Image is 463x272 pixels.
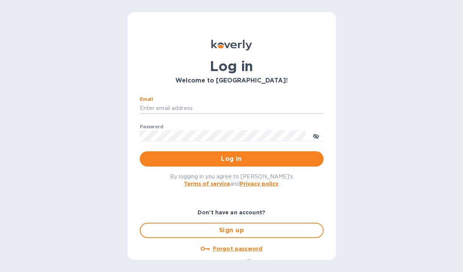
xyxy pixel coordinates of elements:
span: Log in [146,154,317,164]
button: toggle password visibility [308,128,324,143]
button: Log in [140,151,324,167]
b: Don't have an account? [198,209,265,215]
h3: Welcome to [GEOGRAPHIC_DATA]! [140,77,324,84]
span: Sign up [147,226,317,235]
u: Forgot password [213,246,262,252]
label: Email [140,97,153,102]
label: Password [140,125,163,129]
button: Sign up [140,223,324,238]
input: Enter email address [140,103,324,114]
img: Koverly [211,40,252,50]
a: Terms of service [184,181,230,187]
h1: Log in [140,58,324,74]
span: By logging in you agree to [PERSON_NAME]'s and . [170,173,293,187]
a: Privacy policy [240,181,278,187]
